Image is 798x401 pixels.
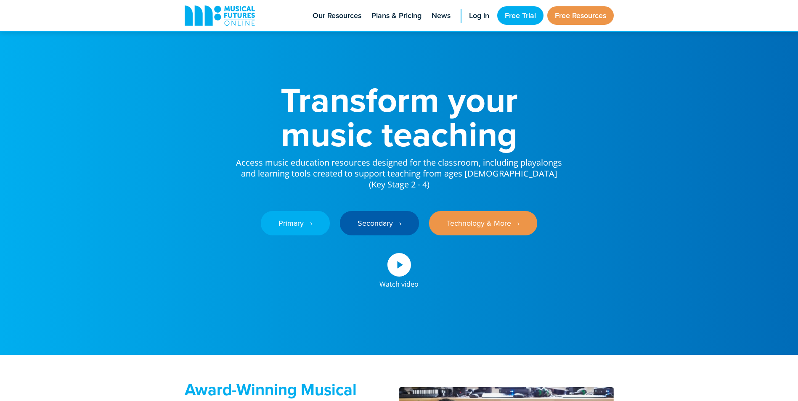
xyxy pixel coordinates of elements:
a: Free Resources [547,6,614,25]
div: Watch video [379,277,419,288]
a: Free Trial [497,6,543,25]
a: Primary ‎‏‏‎ ‎ › [261,211,330,235]
span: Plans & Pricing [371,10,422,21]
p: Access music education resources designed for the classroom, including playalongs and learning to... [235,151,563,190]
h1: Transform your music teaching [235,82,563,151]
a: Technology & More ‎‏‏‎ ‎ › [429,211,537,235]
span: Our Resources [313,10,361,21]
span: Log in [469,10,489,21]
span: News [432,10,451,21]
a: Secondary ‎‏‏‎ ‎ › [340,211,419,235]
